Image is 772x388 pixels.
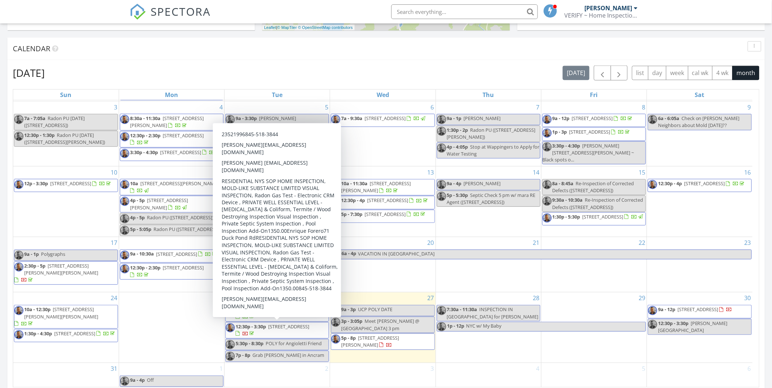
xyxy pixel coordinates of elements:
[130,132,160,139] span: 12:30p - 2:30p
[331,335,340,344] img: 4d10fcccbddb435aae562f142a309bbf.jpeg
[163,90,180,100] a: Monday
[226,276,235,285] img: 4d10fcccbddb435aae562f142a309bbf.jpeg
[13,363,119,388] td: Go to August 31, 2025
[330,101,436,167] td: Go to August 6, 2025
[666,66,688,80] button: week
[532,292,541,304] a: Go to August 28, 2025
[130,214,145,221] span: 4p - 5p
[120,226,129,235] img: 4d10fcccbddb435aae562f142a309bbf.jpeg
[743,167,753,178] a: Go to August 16, 2025
[648,180,657,189] img: 4d10fcccbddb435aae562f142a309bbf.jpeg
[358,306,392,313] span: UCP POLY DATE
[163,132,204,139] span: [STREET_ADDRESS]
[464,180,501,187] span: [PERSON_NAME]
[236,115,257,122] span: 9a - 3:30p
[226,262,235,272] img: 4d10fcccbddb435aae562f142a309bbf.jpeg
[226,180,235,189] img: 4d10fcccbddb435aae562f142a309bbf.jpeg
[236,192,257,198] span: 5p - 5:20p
[436,101,541,167] td: Go to August 7, 2025
[447,143,540,157] span: Stop at Wappingers to Apply for Water Testing
[225,322,329,339] a: 12:30p - 3:30p [STREET_ADDRESS]
[14,262,23,272] img: 4d10fcccbddb435aae562f142a309bbf.jpeg
[271,306,312,313] span: [STREET_ADDRESS]
[331,211,340,220] img: 4d10fcccbddb435aae562f142a309bbf.jpeg
[594,66,611,81] button: Previous month
[331,179,435,195] a: 10a - 11:30a [STREET_ADDRESS][PERSON_NAME]
[298,25,353,30] a: © OpenStreetMap contributors
[331,197,340,206] img: 4d10fcccbddb435aae562f142a309bbf.jpeg
[54,330,95,337] span: [STREET_ADDRESS]
[341,180,411,194] a: 10a - 11:30a [STREET_ADDRESS][PERSON_NAME]
[236,323,309,337] a: 12:30p - 3:30p [STREET_ADDRESS]
[553,197,643,210] span: Re-Inspection of Corrected Defects ([STREET_ADDRESS])
[236,276,293,290] a: 5p - 8p [STREET_ADDRESS][PERSON_NAME]
[541,292,647,363] td: Go to August 29, 2025
[647,237,753,292] td: Go to August 23, 2025
[120,132,129,141] img: 4d10fcccbddb435aae562f142a309bbf.jpeg
[119,363,224,388] td: Go to September 1, 2025
[226,127,235,136] img: 4d10fcccbddb435aae562f142a309bbf.jpeg
[130,251,218,257] a: 9a - 10:30a [STREET_ADDRESS]
[437,127,446,136] img: 4d10fcccbddb435aae562f142a309bbf.jpeg
[14,261,118,285] a: 2:30p - 5p [STREET_ADDRESS][PERSON_NAME][PERSON_NAME]
[447,115,462,122] span: 9a - 1p
[541,167,647,237] td: Go to August 15, 2025
[130,115,160,122] span: 8:30a - 11:30a
[589,90,599,100] a: Friday
[320,167,330,178] a: Go to August 12, 2025
[120,214,129,223] img: 4d10fcccbddb435aae562f142a309bbf.jpeg
[236,262,259,269] span: 12:30p - 3p
[120,197,129,206] img: 4d10fcccbddb435aae562f142a309bbf.jpeg
[658,180,746,187] a: 12:30p - 4p [STREET_ADDRESS]
[541,237,647,292] td: Go to August 22, 2025
[225,292,330,363] td: Go to August 26, 2025
[611,66,628,81] button: Next month
[331,180,340,189] img: 4d10fcccbddb435aae562f142a309bbf.jpeg
[658,115,679,122] span: 6a - 6:05a
[14,262,98,283] a: 2:30p - 5p [STREET_ADDRESS][PERSON_NAME][PERSON_NAME]
[225,101,330,167] td: Go to August 5, 2025
[151,4,211,19] span: SPECTORA
[130,197,188,210] a: 4p - 5p [STREET_ADDRESS][PERSON_NAME]
[658,115,740,128] span: Check on [PERSON_NAME] Neighbors about Mold [DATE]??
[236,150,317,164] span: Re-Inspection Visit ([STREET_ADDRESS][PERSON_NAME])
[109,363,119,375] a: Go to August 31, 2025
[119,101,224,167] td: Go to August 4, 2025
[24,330,116,337] a: 1:30p - 4:30p [STREET_ADDRESS]
[341,180,411,194] span: [STREET_ADDRESS][PERSON_NAME]
[120,115,129,124] img: 4d10fcccbddb435aae562f142a309bbf.jpeg
[130,197,145,204] span: 4p - 5p
[215,167,224,178] a: Go to August 11, 2025
[24,180,112,187] a: 12p - 3:30p [STREET_ADDRESS]
[120,180,129,189] img: 4d10fcccbddb435aae562f142a309bbf.jpeg
[59,90,73,100] a: Sunday
[14,115,23,124] img: 4d10fcccbddb435aae562f142a309bbf.jpeg
[553,115,634,122] a: 9a - 12p [STREET_ADDRESS]
[120,148,224,161] a: 3:30p - 4:30p [STREET_ADDRESS]
[532,237,541,249] a: Go to August 21, 2025
[429,363,436,375] a: Go to September 3, 2025
[746,101,753,113] a: Go to August 9, 2025
[684,180,725,187] span: [STREET_ADDRESS]
[331,318,340,327] img: 4d10fcccbddb435aae562f142a309bbf.jpeg
[14,306,23,315] img: 4d10fcccbddb435aae562f142a309bbf.jpeg
[130,149,222,156] a: 3:30p - 4:30p [STREET_ADDRESS]
[330,237,436,292] td: Go to August 20, 2025
[688,66,713,80] button: cal wk
[658,306,732,313] a: 9a - 12p [STREET_ADDRESS]
[236,276,250,283] span: 5p - 8p
[236,150,257,157] span: 4:30p - 5p
[130,180,218,194] a: 10a [STREET_ADDRESS][PERSON_NAME]
[466,322,502,329] span: NYC w/ My Baby
[120,114,224,130] a: 8:30a - 11:30a [STREET_ADDRESS][PERSON_NAME]
[331,306,340,315] img: 4d10fcccbddb435aae562f142a309bbf.jpeg
[236,127,257,133] span: 4p - 4:15p
[13,101,119,167] td: Go to August 3, 2025
[331,114,435,127] a: 7a - 9:30a [STREET_ADDRESS]
[632,66,649,80] button: list
[658,306,675,313] span: 9a - 12p
[14,305,118,329] a: 10a - 12:30p [STREET_ADDRESS][PERSON_NAME][PERSON_NAME]
[236,340,263,347] span: 5:30p - 8:30p
[112,101,119,113] a: Go to August 3, 2025
[447,322,465,331] span: 1p - 12p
